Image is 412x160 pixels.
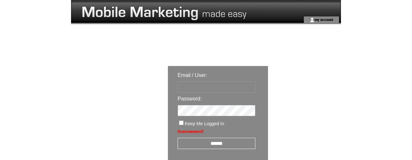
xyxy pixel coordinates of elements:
span: Password: [178,96,202,101]
a: my account [314,17,333,22]
span: Keep Me Logged In [185,121,224,126]
a: Forgot password? [178,129,204,133]
span: Email / User: [178,72,207,78]
img: account_icon.gif [310,17,314,23]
